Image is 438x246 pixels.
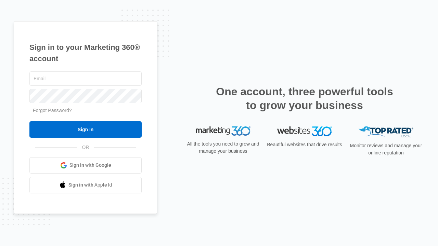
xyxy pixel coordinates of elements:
[214,85,395,112] h2: One account, three powerful tools to grow your business
[29,71,142,86] input: Email
[266,141,343,148] p: Beautiful websites that drive results
[29,157,142,174] a: Sign in with Google
[77,144,94,151] span: OR
[359,126,413,138] img: Top Rated Local
[277,126,332,136] img: Websites 360
[185,140,261,155] p: All the tools you need to grow and manage your business
[69,162,111,169] span: Sign in with Google
[196,126,250,136] img: Marketing 360
[33,108,72,113] a: Forgot Password?
[29,177,142,193] a: Sign in with Apple Id
[29,42,142,64] h1: Sign in to your Marketing 360® account
[68,181,112,189] span: Sign in with Apple Id
[348,142,424,156] p: Monitor reviews and manage your online reputation
[29,121,142,138] input: Sign In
